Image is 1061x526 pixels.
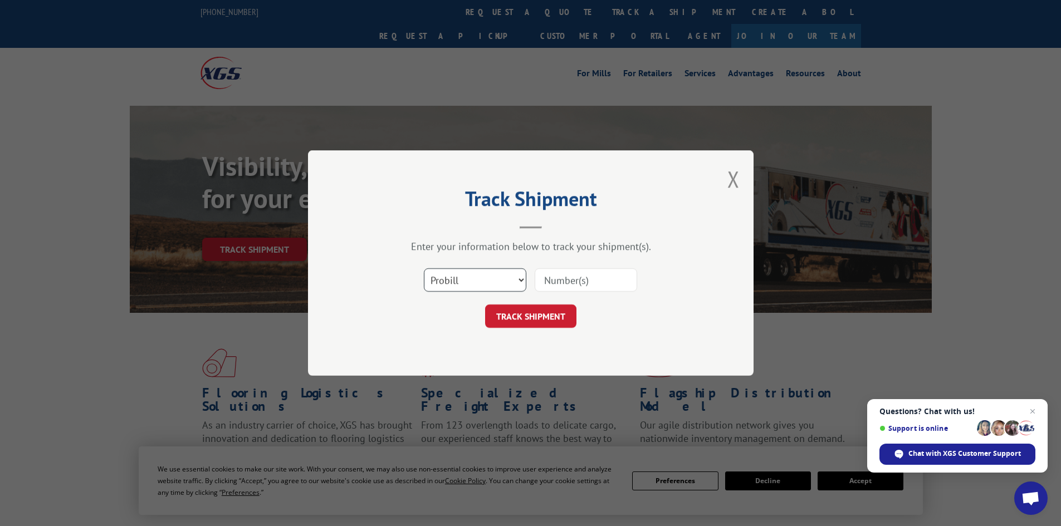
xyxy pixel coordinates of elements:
[879,407,1035,416] span: Questions? Chat with us!
[879,424,973,432] span: Support is online
[1014,481,1048,515] a: Open chat
[364,191,698,212] h2: Track Shipment
[364,240,698,253] div: Enter your information below to track your shipment(s).
[535,268,637,292] input: Number(s)
[485,304,576,328] button: TRACK SHIPMENT
[908,449,1021,459] span: Chat with XGS Customer Support
[879,444,1035,465] span: Chat with XGS Customer Support
[727,164,740,194] button: Close modal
